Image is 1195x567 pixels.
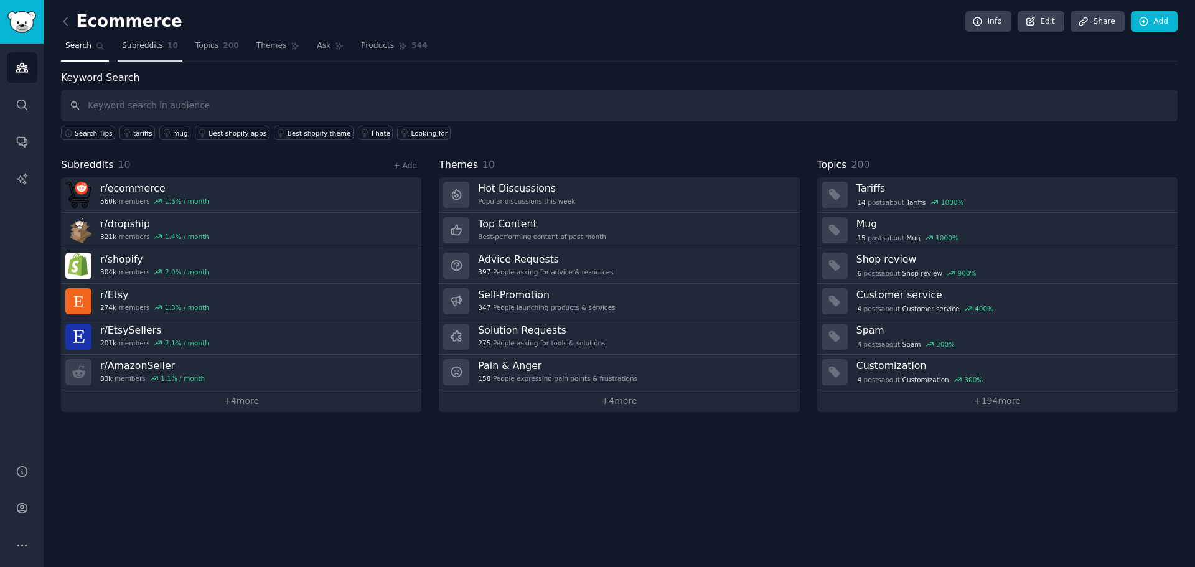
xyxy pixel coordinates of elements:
[935,233,958,242] div: 1000 %
[439,157,478,173] span: Themes
[902,340,921,349] span: Spam
[856,268,978,279] div: post s about
[195,126,269,140] a: Best shopify apps
[61,177,421,213] a: r/ecommerce560kmembers1.6% / month
[61,90,1178,121] input: Keyword search in audience
[61,12,182,32] h2: Ecommerce
[975,304,993,313] div: 400 %
[195,40,218,52] span: Topics
[817,284,1178,319] a: Customer service4postsaboutCustomer service400%
[856,182,1169,195] h3: Tariffs
[165,303,209,312] div: 1.3 % / month
[256,40,287,52] span: Themes
[100,253,209,266] h3: r/ shopify
[817,355,1178,390] a: Customization4postsaboutCustomization300%
[61,390,421,412] a: +4more
[478,339,490,347] span: 275
[165,339,209,347] div: 2.1 % / month
[288,129,351,138] div: Best shopify theme
[902,375,949,384] span: Customization
[856,197,965,208] div: post s about
[1018,11,1064,32] a: Edit
[817,390,1178,412] a: +194more
[478,359,637,372] h3: Pain & Anger
[857,269,861,278] span: 6
[61,213,421,248] a: r/dropship321kmembers1.4% / month
[482,159,495,171] span: 10
[209,129,266,138] div: Best shopify apps
[857,340,861,349] span: 4
[100,217,209,230] h3: r/ dropship
[61,355,421,390] a: r/AmazonSeller83kmembers1.1% / month
[1071,11,1124,32] a: Share
[856,232,960,243] div: post s about
[100,339,116,347] span: 201k
[317,40,330,52] span: Ask
[851,159,869,171] span: 200
[964,375,983,384] div: 300 %
[65,217,91,243] img: dropship
[65,253,91,279] img: shopify
[65,324,91,350] img: EtsySellers
[252,36,304,62] a: Themes
[312,36,348,62] a: Ask
[478,182,575,195] h3: Hot Discussions
[100,303,116,312] span: 274k
[65,182,91,208] img: ecommerce
[941,198,964,207] div: 1000 %
[100,197,116,205] span: 560k
[857,198,865,207] span: 14
[906,198,926,207] span: Tariffs
[100,182,209,195] h3: r/ ecommerce
[478,288,615,301] h3: Self-Promotion
[358,126,393,140] a: I hate
[857,375,861,384] span: 4
[478,217,606,230] h3: Top Content
[965,11,1011,32] a: Info
[817,213,1178,248] a: Mug15postsaboutMug1000%
[167,40,178,52] span: 10
[7,11,36,33] img: GummySearch logo
[1131,11,1178,32] a: Add
[118,36,182,62] a: Subreddits10
[61,157,114,173] span: Subreddits
[478,268,490,276] span: 397
[856,359,1169,372] h3: Customization
[856,288,1169,301] h3: Customer service
[61,248,421,284] a: r/shopify304kmembers2.0% / month
[936,340,955,349] div: 300 %
[439,390,799,412] a: +4more
[119,126,155,140] a: tariffs
[165,232,209,241] div: 1.4 % / month
[411,129,448,138] div: Looking for
[100,197,209,205] div: members
[902,269,942,278] span: Shop review
[61,284,421,319] a: r/Etsy274kmembers1.3% / month
[478,324,605,337] h3: Solution Requests
[165,268,209,276] div: 2.0 % / month
[100,374,205,383] div: members
[159,126,190,140] a: mug
[397,126,450,140] a: Looking for
[478,374,637,383] div: People expressing pain points & frustrations
[478,268,613,276] div: People asking for advice & resources
[361,40,394,52] span: Products
[411,40,428,52] span: 544
[857,233,865,242] span: 15
[856,324,1169,337] h3: Spam
[439,213,799,248] a: Top ContentBest-performing content of past month
[856,374,984,385] div: post s about
[191,36,243,62] a: Topics200
[856,303,995,314] div: post s about
[439,248,799,284] a: Advice Requests397People asking for advice & resources
[100,339,209,347] div: members
[65,288,91,314] img: Etsy
[100,288,209,301] h3: r/ Etsy
[165,197,209,205] div: 1.6 % / month
[478,303,490,312] span: 347
[61,72,139,83] label: Keyword Search
[478,253,613,266] h3: Advice Requests
[439,284,799,319] a: Self-Promotion347People launching products & services
[817,319,1178,355] a: Spam4postsaboutSpam300%
[856,339,956,350] div: post s about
